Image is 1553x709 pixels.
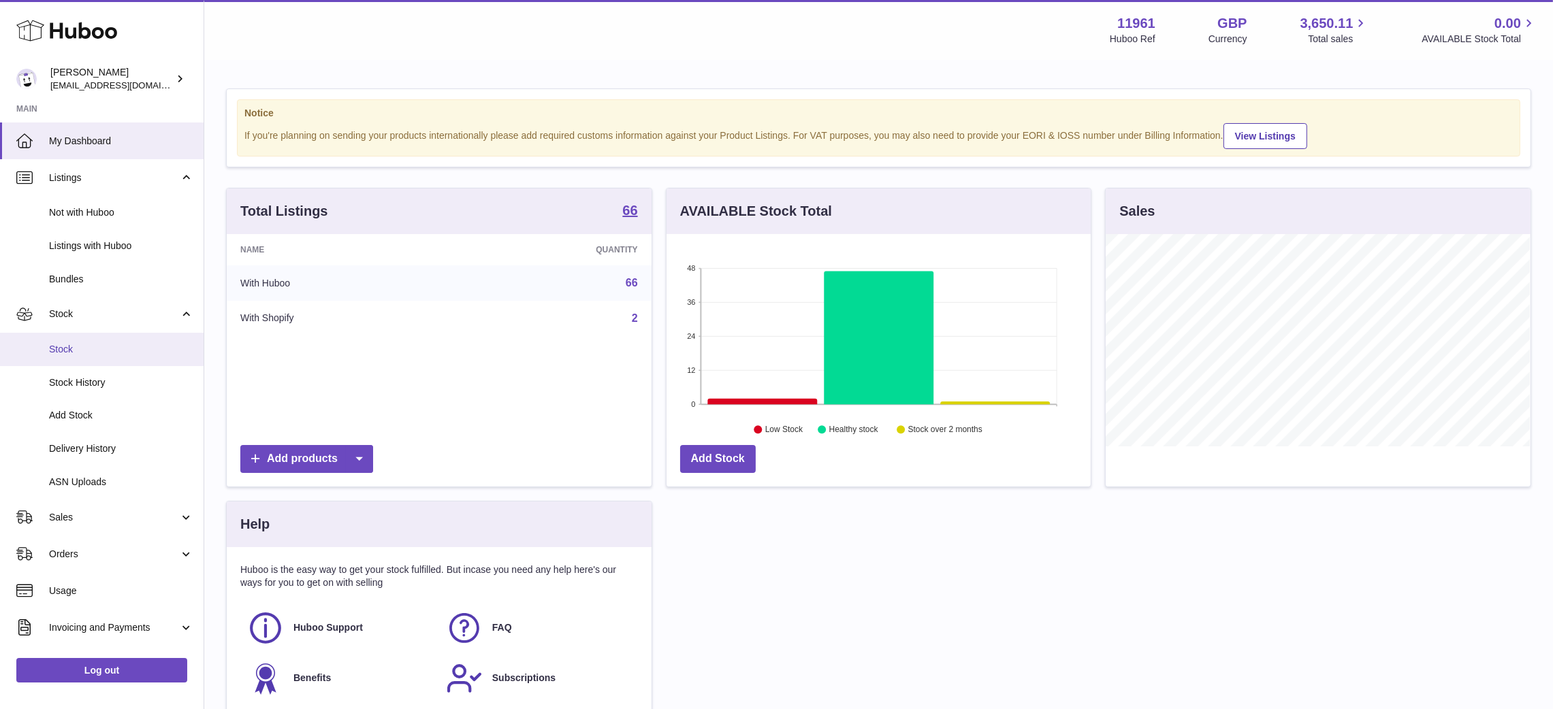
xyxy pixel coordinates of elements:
a: FAQ [446,610,631,646]
text: 0 [691,400,695,408]
a: Huboo Support [247,610,432,646]
a: 66 [622,203,637,220]
span: [EMAIL_ADDRESS][DOMAIN_NAME] [50,80,200,90]
span: Invoicing and Payments [49,621,179,634]
span: FAQ [492,621,512,634]
span: AVAILABLE Stock Total [1422,33,1537,46]
div: Huboo Ref [1110,33,1155,46]
span: Not with Huboo [49,206,193,219]
span: Stock History [49,376,193,389]
span: Delivery History [49,442,193,455]
span: Add Stock [49,409,193,422]
a: 0.00 AVAILABLE Stock Total [1422,14,1537,46]
text: 12 [687,366,695,374]
span: Listings [49,171,179,184]
span: Total sales [1308,33,1368,46]
strong: 66 [622,203,637,217]
a: Add products [240,445,373,473]
div: Currency [1208,33,1247,46]
span: Orders [49,548,179,561]
a: 3,650.11 Total sales [1300,14,1369,46]
span: Stock [49,343,193,356]
span: Bundles [49,273,193,286]
p: Huboo is the easy way to get your stock fulfilled. But incase you need any help here's our ways f... [240,563,638,589]
div: [PERSON_NAME] [50,66,173,92]
span: Usage [49,584,193,597]
text: Low Stock [765,425,803,435]
span: Stock [49,308,179,320]
span: 3,650.11 [1300,14,1354,33]
h3: Sales [1119,202,1155,220]
a: Log out [16,658,187,682]
text: 24 [687,332,695,340]
a: 2 [632,312,638,324]
a: Add Stock [680,445,756,473]
a: View Listings [1223,123,1307,149]
h3: Total Listings [240,202,328,220]
th: Name [227,234,455,265]
span: Listings with Huboo [49,240,193,252]
span: My Dashboard [49,135,193,148]
span: Sales [49,511,179,524]
text: 36 [687,298,695,306]
th: Quantity [455,234,651,265]
span: Subscriptions [492,672,556,685]
td: With Shopify [227,301,455,336]
strong: 11961 [1117,14,1155,33]
img: internalAdmin-11961@internal.huboo.com [16,69,37,89]
span: Benefits [293,672,331,685]
strong: GBP [1217,14,1247,33]
span: 0.00 [1494,14,1521,33]
h3: AVAILABLE Stock Total [680,202,832,220]
a: Subscriptions [446,660,631,697]
div: If you're planning on sending your products internationally please add required customs informati... [244,121,1513,149]
text: Stock over 2 months [908,425,982,435]
a: Benefits [247,660,432,697]
a: 66 [626,277,638,288]
text: Healthy stock [829,425,879,435]
span: Huboo Support [293,621,363,634]
td: With Huboo [227,265,455,301]
h3: Help [240,515,270,533]
span: ASN Uploads [49,476,193,489]
text: 48 [687,264,695,272]
strong: Notice [244,107,1513,120]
